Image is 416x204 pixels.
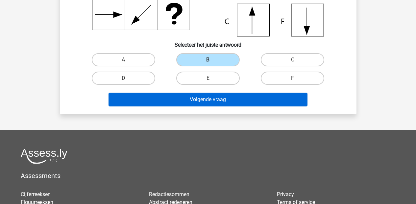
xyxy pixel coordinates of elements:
[21,148,67,164] img: Assessly logo
[21,191,51,197] a: Cijferreeksen
[92,72,155,85] label: D
[21,172,395,180] h5: Assessments
[149,191,189,197] a: Redactiesommen
[109,93,307,106] button: Volgende vraag
[261,72,324,85] label: F
[176,72,240,85] label: E
[261,53,324,66] label: C
[92,53,155,66] label: A
[277,191,294,197] a: Privacy
[176,53,240,66] label: B
[70,36,346,48] h6: Selecteer het juiste antwoord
